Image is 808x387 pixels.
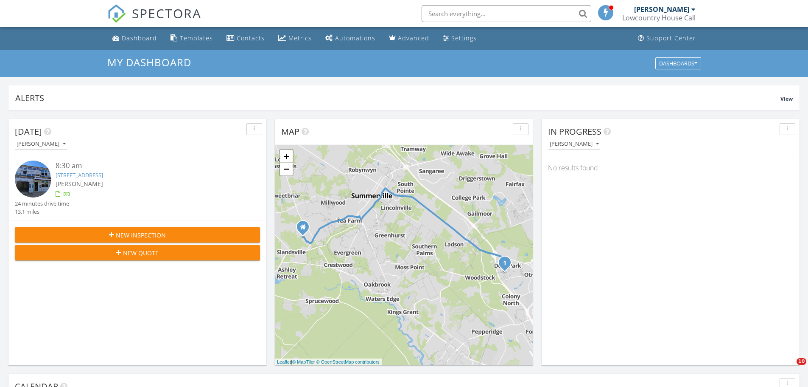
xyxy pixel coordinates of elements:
button: [PERSON_NAME] [548,138,601,150]
a: 8:30 am [STREET_ADDRESS] [PERSON_NAME] 24 minutes drive time 13.1 miles [15,161,260,216]
img: 9363260%2Fcover_photos%2FnSvmwQaWpl9n8lSRnpvK%2Fsmall.jpg [15,161,51,197]
button: Dashboards [655,57,701,69]
div: Contacts [237,34,265,42]
button: [PERSON_NAME] [15,138,67,150]
div: Support Center [646,34,696,42]
a: Zoom out [280,163,293,175]
input: Search everything... [422,5,591,22]
a: © MapTiler [292,359,315,364]
div: Lowcountry House Call [622,14,696,22]
div: | [275,359,382,366]
span: My Dashboard [107,55,191,69]
button: New Inspection [15,227,260,243]
a: Settings [439,31,480,46]
button: New Quote [15,245,260,260]
div: No results found [542,156,800,179]
a: Templates [167,31,216,46]
div: 13.1 miles [15,208,69,216]
a: SPECTORA [107,11,201,29]
img: The Best Home Inspection Software - Spectora [107,4,126,23]
div: Dashboards [659,60,697,66]
span: 10 [797,358,806,365]
a: Automations (Basic) [322,31,379,46]
div: Automations [335,34,375,42]
div: Templates [180,34,213,42]
div: 8:30 am [56,161,240,171]
a: Leaflet [277,359,291,364]
a: [STREET_ADDRESS] [56,171,103,179]
div: [PERSON_NAME] [550,141,599,147]
iframe: Intercom live chat [779,358,800,379]
div: Settings [451,34,477,42]
span: [PERSON_NAME] [56,180,103,188]
span: New Quote [123,249,159,257]
span: In Progress [548,126,601,137]
span: View [780,95,793,102]
div: [PERSON_NAME] [17,141,66,147]
span: Map [281,126,299,137]
a: Metrics [275,31,315,46]
a: Advanced [386,31,433,46]
a: Dashboard [109,31,160,46]
i: 1 [503,260,506,266]
div: Alerts [15,92,780,104]
div: Advanced [398,34,429,42]
a: Support Center [635,31,699,46]
a: © OpenStreetMap contributors [316,359,380,364]
a: Contacts [223,31,268,46]
div: 24 minutes drive time [15,200,69,208]
div: [PERSON_NAME] [634,5,689,14]
div: 175 Apache dr, Summerville SC 29483 [303,227,308,232]
span: SPECTORA [132,4,201,22]
a: Zoom in [280,150,293,163]
div: Dashboard [122,34,157,42]
div: 8845 Shovelnose Ct, North Charleston, SC 29406 [505,263,510,268]
span: New Inspection [116,231,166,240]
span: [DATE] [15,126,42,137]
div: Metrics [288,34,312,42]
